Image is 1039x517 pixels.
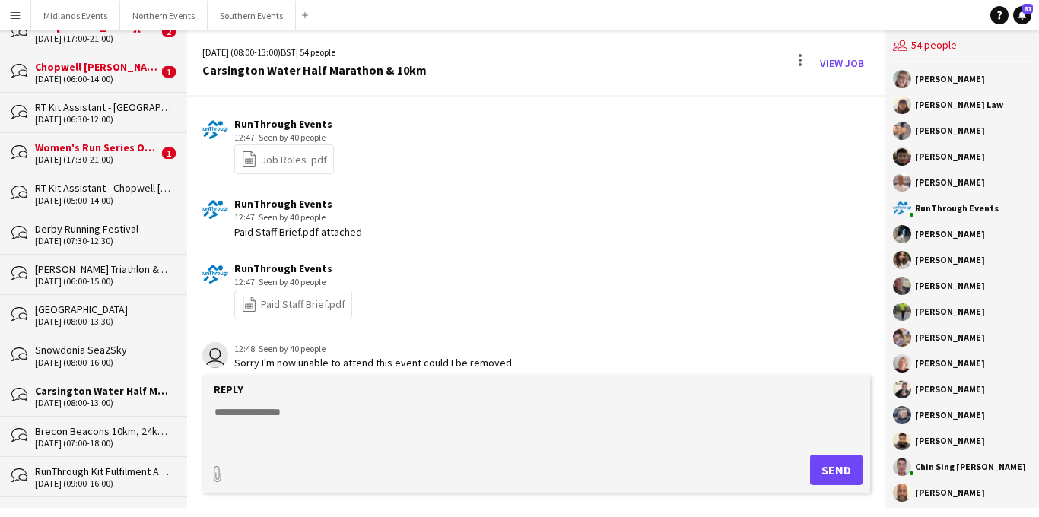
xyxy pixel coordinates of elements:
[915,230,985,239] div: [PERSON_NAME]
[915,359,985,368] div: [PERSON_NAME]
[162,26,176,37] span: 2
[162,147,176,159] span: 1
[35,262,172,276] div: [PERSON_NAME] Triathlon & Run
[810,455,863,485] button: Send
[208,1,296,30] button: Southern Events
[35,357,172,368] div: [DATE] (08:00-16:00)
[915,178,985,187] div: [PERSON_NAME]
[255,276,326,287] span: · Seen by 40 people
[35,303,172,316] div: [GEOGRAPHIC_DATA]
[893,30,1031,62] div: 54 people
[35,236,172,246] div: [DATE] (07:30-12:30)
[35,60,158,74] div: Chopwell [PERSON_NAME] 5k, 10k & 10 Miles & [PERSON_NAME]
[234,131,334,144] div: 12:47
[234,356,512,370] div: Sorry I'm now unable to attend this event could I be removed
[915,385,985,394] div: [PERSON_NAME]
[915,126,985,135] div: [PERSON_NAME]
[35,424,172,438] div: Brecon Beacons 10km, 24km & 51km
[915,75,985,84] div: [PERSON_NAME]
[234,197,362,211] div: RunThrough Events
[35,343,172,357] div: Snowdonia Sea2Sky
[35,465,172,478] div: RunThrough Kit Fulfilment Assistant
[915,488,985,497] div: [PERSON_NAME]
[35,398,172,408] div: [DATE] (08:00-13:00)
[915,204,999,213] div: RunThrough Events
[915,281,985,290] div: [PERSON_NAME]
[1022,4,1033,14] span: 61
[214,382,243,396] label: Reply
[234,211,362,224] div: 12:47
[255,343,326,354] span: · Seen by 40 people
[255,211,326,223] span: · Seen by 40 people
[35,195,172,206] div: [DATE] (05:00-14:00)
[814,51,870,75] a: View Job
[202,46,427,59] div: [DATE] (08:00-13:00) | 54 people
[281,46,296,58] span: BST
[35,276,172,287] div: [DATE] (06:00-15:00)
[31,1,120,30] button: Midlands Events
[35,100,172,114] div: RT Kit Assistant - [GEOGRAPHIC_DATA] 5k and 10k
[915,436,985,446] div: [PERSON_NAME]
[241,151,327,168] a: Job Roles .pdf
[234,342,512,356] div: 12:48
[234,275,352,289] div: 12:47
[162,66,176,78] span: 1
[915,411,985,420] div: [PERSON_NAME]
[234,262,352,275] div: RunThrough Events
[1013,6,1031,24] a: 61
[35,478,172,489] div: [DATE] (09:00-16:00)
[241,296,345,313] a: Paid Staff Brief.pdf
[915,100,1003,109] div: [PERSON_NAME] Law
[915,255,985,265] div: [PERSON_NAME]
[35,181,172,195] div: RT Kit Assistant - Chopwell [PERSON_NAME] 5k, 10k & 10 Miles & [PERSON_NAME]
[234,117,334,131] div: RunThrough Events
[915,462,1026,471] div: Chin Sing [PERSON_NAME]
[35,384,172,398] div: Carsington Water Half Marathon & 10km
[35,74,158,84] div: [DATE] (06:00-14:00)
[35,114,172,125] div: [DATE] (06:30-12:00)
[35,222,172,236] div: Derby Running Festival
[120,1,208,30] button: Northern Events
[234,225,362,239] div: Paid Staff Brief.pdf attached
[255,132,326,143] span: · Seen by 40 people
[915,333,985,342] div: [PERSON_NAME]
[35,438,172,449] div: [DATE] (07:00-18:00)
[35,154,158,165] div: [DATE] (17:30-21:00)
[915,152,985,161] div: [PERSON_NAME]
[915,307,985,316] div: [PERSON_NAME]
[35,141,158,154] div: Women's Run Series Olympic Park 5k and 10k
[35,33,158,44] div: [DATE] (17:00-21:00)
[202,63,427,77] div: Carsington Water Half Marathon & 10km
[35,316,172,327] div: [DATE] (08:00-13:30)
